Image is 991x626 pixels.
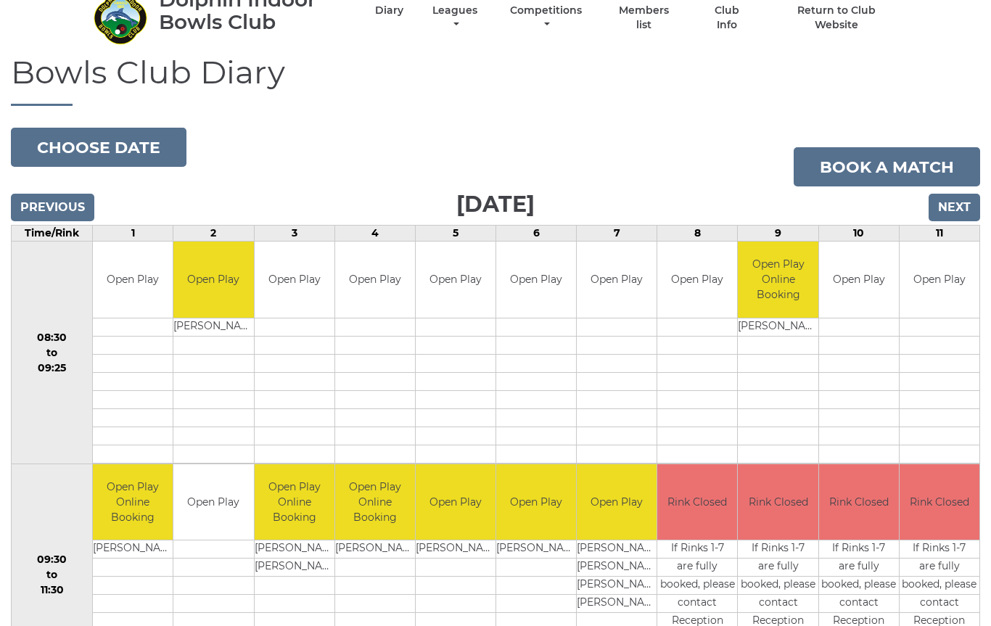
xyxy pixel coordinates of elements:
td: 1 [93,226,173,242]
td: contact [900,595,979,613]
td: 3 [254,226,334,242]
td: Rink Closed [900,464,979,540]
td: contact [657,595,737,613]
a: Members list [611,4,678,32]
a: Diary [375,4,403,17]
td: are fully [819,559,899,577]
input: Previous [11,194,94,221]
td: Open Play [900,242,979,318]
td: [PERSON_NAME] [577,595,657,613]
td: Open Play [577,464,657,540]
td: 6 [496,226,577,242]
td: 8 [657,226,738,242]
td: 9 [738,226,818,242]
td: 4 [334,226,415,242]
td: contact [738,595,818,613]
td: Open Play [577,242,657,318]
td: 08:30 to 09:25 [12,242,93,464]
td: Rink Closed [657,464,737,540]
a: Competitions [506,4,585,32]
td: If Rinks 1-7 [738,540,818,559]
td: Open Play Online Booking [335,464,415,540]
td: Open Play Online Booking [738,242,818,318]
td: [PERSON_NAME] [577,540,657,559]
button: Choose date [11,128,186,167]
td: are fully [900,559,979,577]
a: Book a match [794,147,980,186]
a: Return to Club Website [776,4,898,32]
td: booked, please [657,577,737,595]
td: contact [819,595,899,613]
td: are fully [738,559,818,577]
td: 5 [415,226,495,242]
td: 10 [818,226,899,242]
td: 11 [899,226,979,242]
td: If Rinks 1-7 [819,540,899,559]
td: Open Play [496,242,576,318]
td: booked, please [738,577,818,595]
td: [PERSON_NAME] [255,540,334,559]
td: are fully [657,559,737,577]
td: [PERSON_NAME] [496,540,576,559]
td: [PERSON_NAME] [255,559,334,577]
td: Open Play [93,242,173,318]
td: Open Play [335,242,415,318]
td: [PERSON_NAME] [93,540,173,559]
td: Open Play [496,464,576,540]
td: Open Play [255,242,334,318]
td: 2 [173,226,254,242]
td: booked, please [819,577,899,595]
td: [PERSON_NAME] [173,318,253,336]
td: Open Play [657,242,737,318]
td: Open Play [416,464,495,540]
td: [PERSON_NAME] [416,540,495,559]
td: 7 [577,226,657,242]
td: Rink Closed [738,464,818,540]
td: Rink Closed [819,464,899,540]
td: booked, please [900,577,979,595]
a: Club Info [703,4,750,32]
td: Open Play [173,242,253,318]
td: [PERSON_NAME] [577,559,657,577]
h1: Bowls Club Diary [11,54,980,106]
td: Time/Rink [12,226,93,242]
td: [PERSON_NAME] [577,577,657,595]
td: [PERSON_NAME] [738,318,818,336]
td: [PERSON_NAME] [335,540,415,559]
input: Next [929,194,980,221]
td: Open Play Online Booking [93,464,173,540]
td: Open Play Online Booking [255,464,334,540]
td: Open Play [416,242,495,318]
td: If Rinks 1-7 [900,540,979,559]
a: Leagues [429,4,481,32]
td: Open Play [173,464,253,540]
td: Open Play [819,242,899,318]
td: If Rinks 1-7 [657,540,737,559]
